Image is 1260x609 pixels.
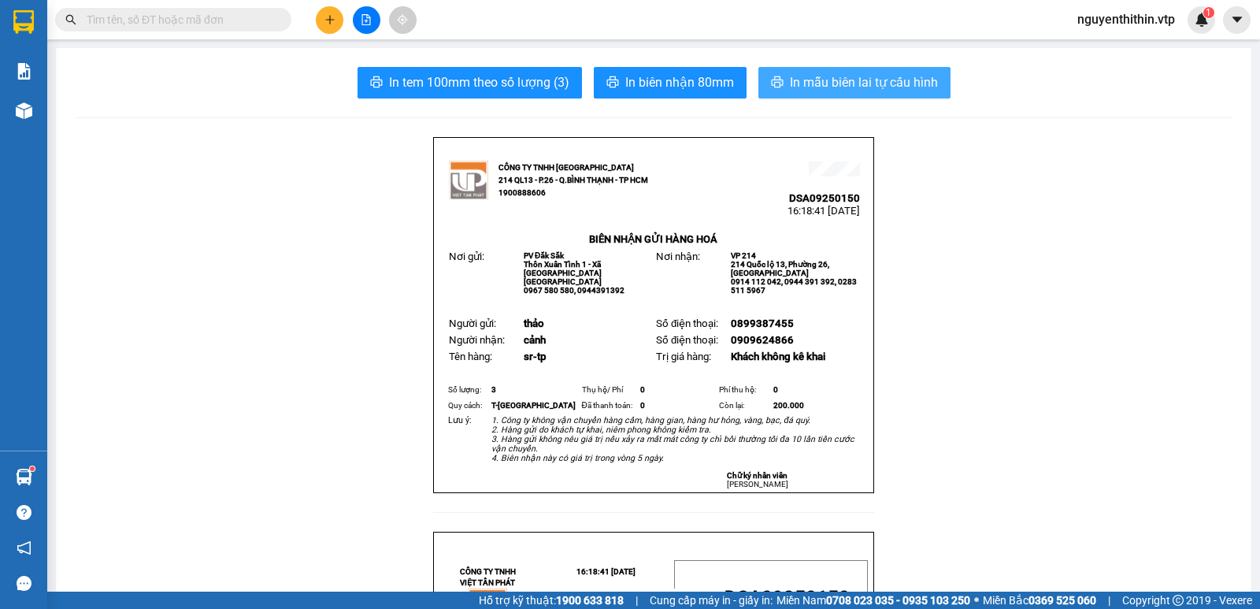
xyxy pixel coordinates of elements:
span: T-[GEOGRAPHIC_DATA] [491,401,576,410]
span: 1 [1206,7,1211,18]
span: thảo [524,317,544,329]
strong: CÔNG TY TNHH [GEOGRAPHIC_DATA] 214 QL13 - P.26 - Q.BÌNH THẠNH - TP HCM 1900888606 [498,163,648,197]
span: Lưu ý: [448,415,472,425]
span: Người nhận: [449,334,505,346]
span: nguyenthithin.vtp [1065,9,1188,29]
strong: Chữ ký nhân viên [727,471,787,480]
span: printer [771,76,784,91]
span: Nơi gửi: [16,110,32,132]
span: DSA09250148 [151,59,222,71]
span: 0 [640,385,645,394]
span: Miền Nam [776,592,970,609]
span: sr-tp [524,351,546,362]
span: 0 [773,385,778,394]
span: 0 [640,401,645,410]
td: Còn lại: [717,398,772,414]
span: Hỗ trợ kỹ thuật: [479,592,624,609]
span: 15:32:07 [DATE] [150,71,222,83]
span: 0914 112 042, 0944 391 392, 0283 511 5967 [731,277,857,295]
span: 0899387455 [731,317,794,329]
span: In tem 100mm theo số lượng (3) [389,72,569,92]
button: printerIn mẫu biên lai tự cấu hình [758,67,951,98]
span: Tên hàng: [449,351,492,362]
input: Tìm tên, số ĐT hoặc mã đơn [87,11,272,28]
span: Miền Bắc [983,592,1096,609]
sup: 1 [1203,7,1214,18]
img: logo-vxr [13,10,34,34]
span: 0909624866 [731,334,794,346]
span: printer [370,76,383,91]
span: file-add [361,14,372,25]
span: plus [324,14,335,25]
span: 214 Quốc lộ 13, Phường 26, [GEOGRAPHIC_DATA] [731,260,829,277]
span: Nơi nhận: [656,251,700,262]
span: PV Đắk Sắk [54,110,94,119]
img: logo [16,35,36,75]
span: Thôn Xuân Tình 1 - Xã [GEOGRAPHIC_DATA] [GEOGRAPHIC_DATA] [524,260,602,286]
td: Đã thanh toán: [580,398,639,414]
span: Cung cấp máy in - giấy in: [650,592,773,609]
strong: BIÊN NHẬN GỬI HÀNG HOÁ [589,233,717,245]
span: In biên nhận 80mm [625,72,734,92]
button: file-add [353,6,380,34]
span: DSA09250150 [724,587,850,609]
span: Người gửi: [449,317,496,329]
span: 200.000 [773,401,804,410]
span: notification [17,540,31,555]
td: Phí thu hộ: [717,382,772,398]
span: Số điện thoại: [656,334,718,346]
span: Khách không kê khai [731,351,825,362]
span: 16:18:41 [DATE] [787,205,860,217]
button: caret-down [1223,6,1251,34]
strong: CÔNG TY TNHH VIỆT TÂN PHÁT [460,567,516,587]
td: Thụ hộ/ Phí [580,382,639,398]
span: cảnh [524,334,546,346]
span: Nơi gửi: [449,251,484,262]
span: question-circle [17,505,31,520]
span: 3 [491,385,496,394]
img: warehouse-icon [16,102,32,119]
span: aim [397,14,408,25]
span: 0967 580 580, 0944391392 [524,286,624,295]
span: ⚪️ [974,597,979,603]
img: logo [449,161,488,200]
img: warehouse-icon [16,469,32,485]
span: caret-down [1230,13,1244,27]
span: VP 214 [731,251,756,260]
span: | [1108,592,1110,609]
span: Nơi nhận: [120,110,146,132]
span: [PERSON_NAME] [727,480,788,488]
strong: 0369 525 060 [1028,594,1096,607]
span: printer [606,76,619,91]
span: search [65,14,76,25]
em: 1. Công ty không vận chuyển hàng cấm, hàng gian, hàng hư hỏng, vàng, bạc, đá quý. 2. Hàng gửi do ... [491,415,854,463]
strong: BIÊN NHẬN GỬI HÀNG HOÁ [54,95,183,106]
img: solution-icon [16,63,32,80]
strong: 0708 023 035 - 0935 103 250 [826,594,970,607]
sup: 1 [30,466,35,471]
button: plus [316,6,343,34]
td: Số lượng: [446,382,489,398]
span: Số điện thoại: [656,317,718,329]
button: printerIn biên nhận 80mm [594,67,747,98]
span: DSA09250150 [789,192,860,204]
strong: CÔNG TY TNHH [GEOGRAPHIC_DATA] 214 QL13 - P.26 - Q.BÌNH THẠNH - TP HCM 1900888606 [41,25,128,84]
span: Trị giá hàng: [656,351,711,362]
span: PV Đắk Sắk [524,251,564,260]
strong: 1900 633 818 [556,594,624,607]
span: 16:18:41 [DATE] [576,567,636,576]
span: | [636,592,638,609]
span: copyright [1173,595,1184,606]
button: aim [389,6,417,34]
img: icon-new-feature [1195,13,1209,27]
button: printerIn tem 100mm theo số lượng (3) [358,67,582,98]
span: In mẫu biên lai tự cấu hình [790,72,938,92]
td: Quy cách: [446,398,489,414]
span: message [17,576,31,591]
